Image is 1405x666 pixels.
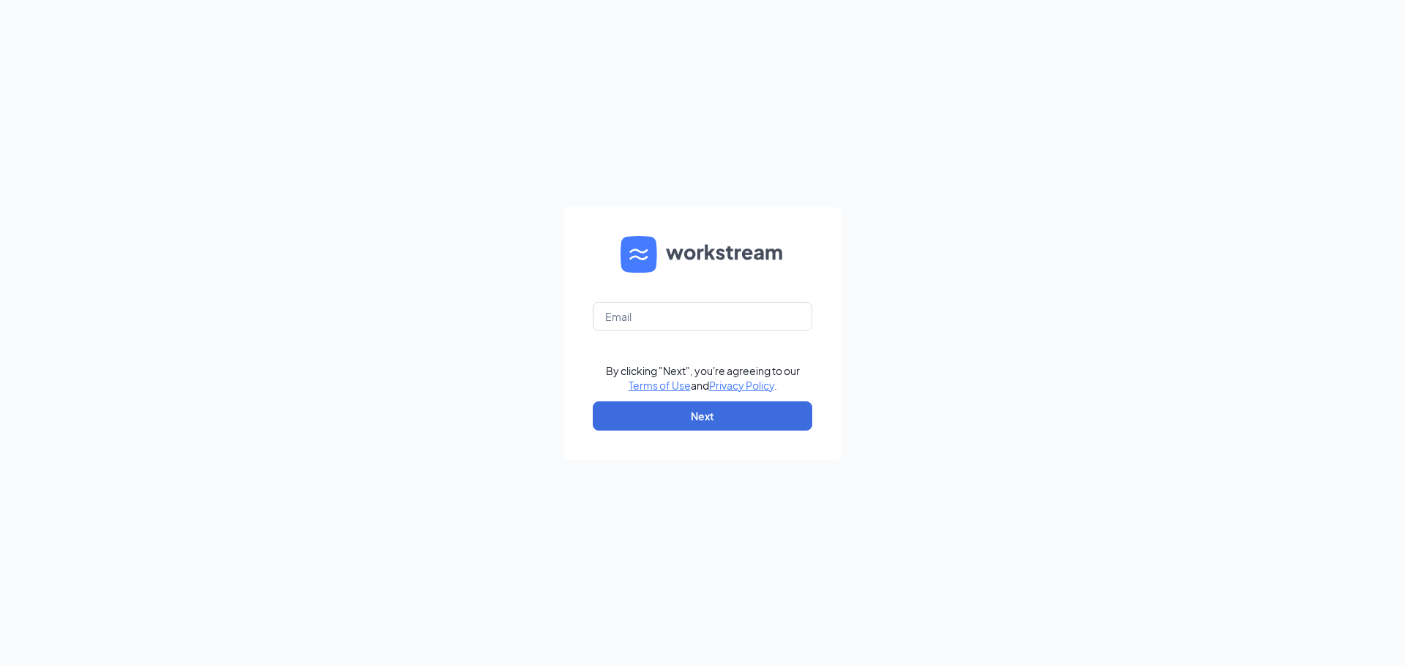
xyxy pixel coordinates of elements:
a: Terms of Use [629,379,691,392]
button: Next [593,401,812,431]
img: WS logo and Workstream text [621,236,784,273]
a: Privacy Policy [709,379,774,392]
input: Email [593,302,812,331]
div: By clicking "Next", you're agreeing to our and . [606,363,800,393]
